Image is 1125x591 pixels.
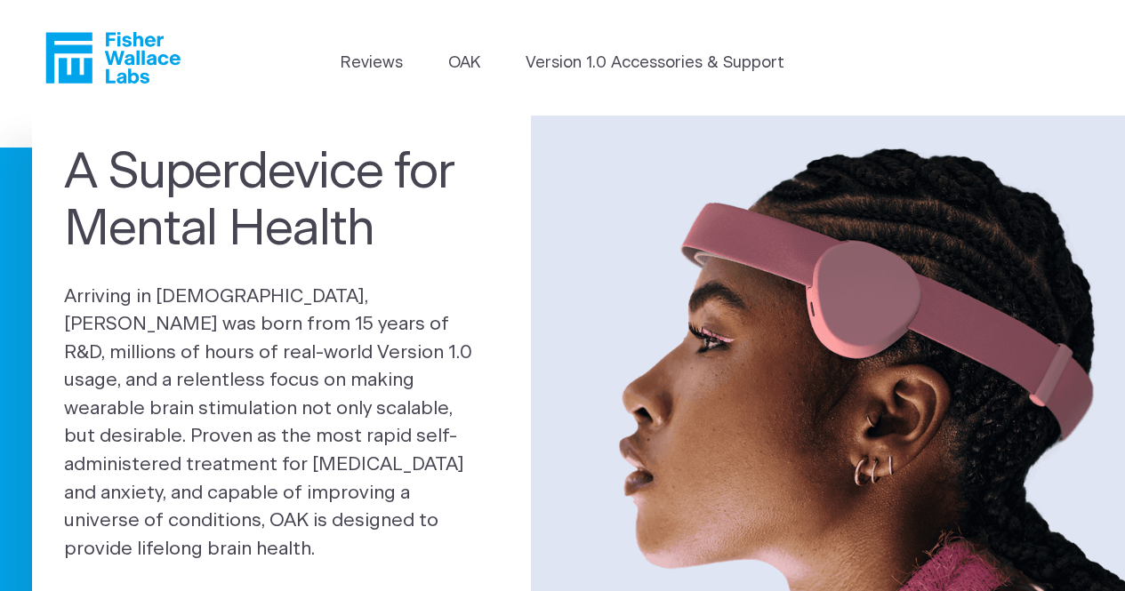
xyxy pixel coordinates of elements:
a: Fisher Wallace [45,32,181,84]
p: Arriving in [DEMOGRAPHIC_DATA], [PERSON_NAME] was born from 15 years of R&D, millions of hours of... [64,283,499,563]
a: Reviews [341,52,403,76]
a: Version 1.0 Accessories & Support [526,52,784,76]
h1: A Superdevice for Mental Health [64,144,499,259]
a: OAK [448,52,480,76]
